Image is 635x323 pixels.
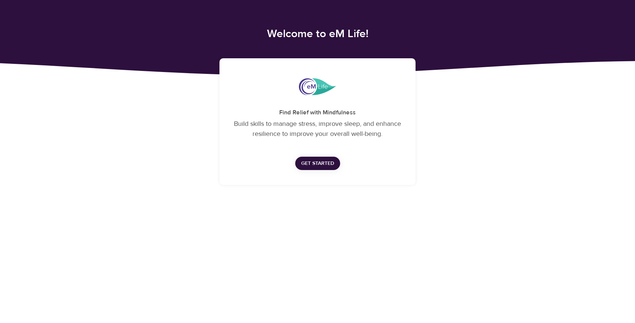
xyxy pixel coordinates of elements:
h4: Welcome to eM Life! [115,27,520,40]
img: eMindful_logo.png [299,78,336,95]
h5: Find Relief with Mindfulness [228,109,407,117]
p: Build skills to manage stress, improve sleep, and enhance resilience to improve your overall well... [228,119,407,139]
span: Get Started [301,159,334,168]
button: Get Started [295,157,340,170]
